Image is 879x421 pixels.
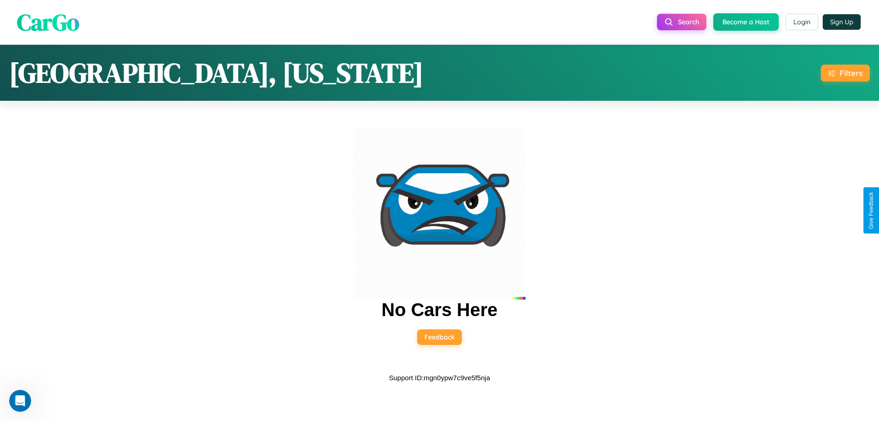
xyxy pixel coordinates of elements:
h2: No Cars Here [381,300,497,320]
iframe: Intercom live chat [9,390,31,412]
div: Filters [840,68,863,78]
button: Filters [821,65,870,82]
h1: [GEOGRAPHIC_DATA], [US_STATE] [9,54,423,92]
button: Sign Up [823,14,861,30]
img: car [353,127,526,300]
span: CarGo [17,6,79,38]
span: Search [678,18,699,26]
button: Login [786,14,818,30]
button: Search [657,14,706,30]
div: Give Feedback [868,192,874,229]
button: Become a Host [713,13,779,31]
p: Support ID: mgn0ypw7c9ve5f5nja [389,372,490,384]
button: Feedback [417,329,462,345]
